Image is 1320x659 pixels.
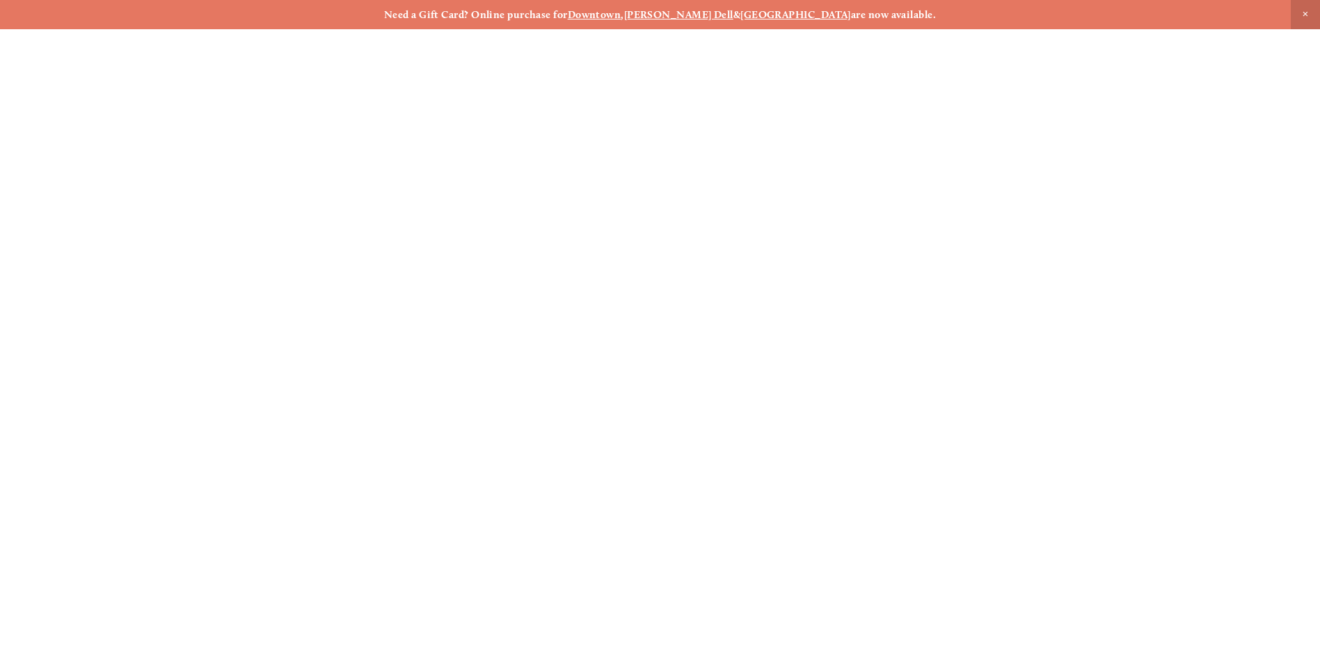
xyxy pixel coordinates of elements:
[740,8,851,21] a: [GEOGRAPHIC_DATA]
[621,8,623,21] strong: ,
[384,8,568,21] strong: Need a Gift Card? Online purchase for
[624,8,733,21] a: [PERSON_NAME] Dell
[733,8,740,21] strong: &
[568,8,621,21] a: Downtown
[851,8,936,21] strong: are now available.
